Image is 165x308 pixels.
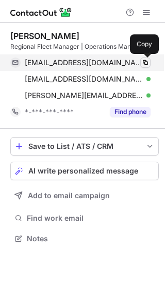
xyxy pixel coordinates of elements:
[27,234,155,243] span: Notes
[28,167,138,175] span: AI write personalized message
[10,211,159,225] button: Find work email
[10,162,159,180] button: AI write personalized message
[110,107,151,117] button: Reveal Button
[25,91,143,100] span: [PERSON_NAME][EMAIL_ADDRESS][PERSON_NAME][DOMAIN_NAME]
[10,232,159,246] button: Notes
[10,31,79,41] div: [PERSON_NAME]
[28,142,141,150] div: Save to List / ATS / CRM
[10,137,159,156] button: save-profile-one-click
[28,191,110,200] span: Add to email campaign
[10,42,159,51] div: Regional Fleet Manager | Operations Management
[27,214,155,223] span: Find work email
[10,186,159,205] button: Add to email campaign
[10,6,72,18] img: ContactOut v5.3.10
[25,58,143,67] span: [EMAIL_ADDRESS][DOMAIN_NAME]
[25,74,143,84] span: [EMAIL_ADDRESS][DOMAIN_NAME]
